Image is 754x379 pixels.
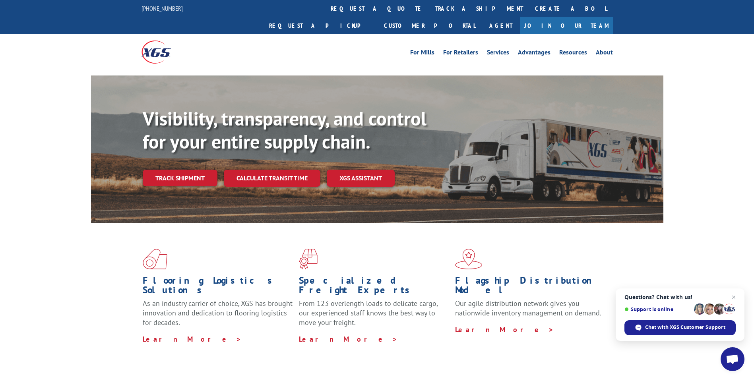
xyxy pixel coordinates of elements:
[624,294,736,300] span: Questions? Chat with us!
[224,170,320,187] a: Calculate transit time
[624,306,691,312] span: Support is online
[455,276,605,299] h1: Flagship Distribution Model
[624,320,736,335] div: Chat with XGS Customer Support
[143,335,242,344] a: Learn More >
[596,49,613,58] a: About
[455,325,554,334] a: Learn More >
[299,299,449,334] p: From 123 overlength loads to delicate cargo, our experienced staff knows the best way to move you...
[143,106,426,154] b: Visibility, transparency, and control for your entire supply chain.
[299,335,398,344] a: Learn More >
[327,170,395,187] a: XGS ASSISTANT
[143,276,293,299] h1: Flooring Logistics Solutions
[481,17,520,34] a: Agent
[645,324,725,331] span: Chat with XGS Customer Support
[721,347,744,371] div: Open chat
[455,249,483,269] img: xgs-icon-flagship-distribution-model-red
[487,49,509,58] a: Services
[141,4,183,12] a: [PHONE_NUMBER]
[559,49,587,58] a: Resources
[143,299,293,327] span: As an industry carrier of choice, XGS has brought innovation and dedication to flooring logistics...
[143,170,217,186] a: Track shipment
[518,49,550,58] a: Advantages
[299,276,449,299] h1: Specialized Freight Experts
[263,17,378,34] a: Request a pickup
[299,249,318,269] img: xgs-icon-focused-on-flooring-red
[443,49,478,58] a: For Retailers
[455,299,601,317] span: Our agile distribution network gives you nationwide inventory management on demand.
[378,17,481,34] a: Customer Portal
[520,17,613,34] a: Join Our Team
[729,292,738,302] span: Close chat
[410,49,434,58] a: For Mills
[143,249,167,269] img: xgs-icon-total-supply-chain-intelligence-red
